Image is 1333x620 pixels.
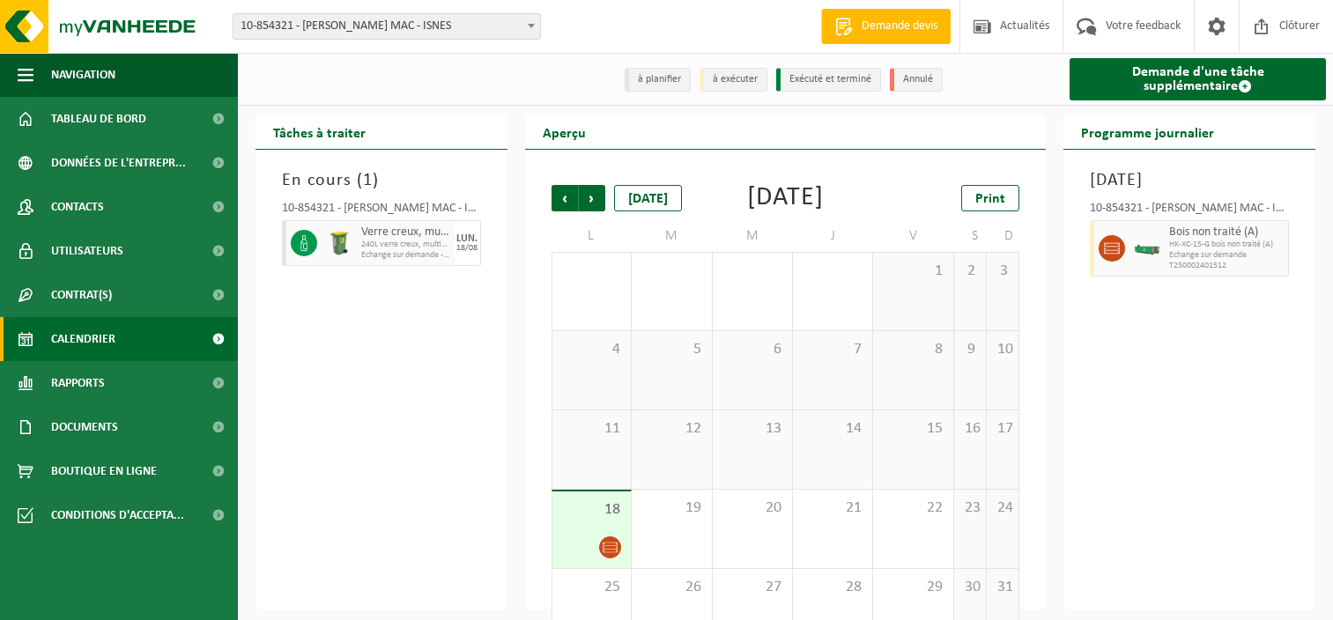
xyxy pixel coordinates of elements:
[882,262,944,281] span: 1
[963,340,977,359] span: 9
[713,220,793,252] td: M
[561,578,622,597] span: 25
[282,203,481,220] div: 10-854321 - [PERSON_NAME] MAC - ISNES
[873,220,953,252] td: V
[963,578,977,597] span: 30
[1090,167,1289,194] h3: [DATE]
[1090,203,1289,220] div: 10-854321 - [PERSON_NAME] MAC - ISNES
[722,578,783,597] span: 27
[51,141,186,185] span: Données de l'entrepr...
[561,419,622,439] span: 11
[282,167,481,194] h3: En cours ( )
[552,220,632,252] td: L
[525,114,604,149] h2: Aperçu
[890,68,943,92] li: Annulé
[51,185,104,229] span: Contacts
[641,419,702,439] span: 12
[361,250,450,261] span: Echange sur demande - passage dans une tournée fixe (traitement inclus)
[963,498,977,518] span: 23
[882,578,944,597] span: 29
[361,225,450,240] span: Verre creux, multicolore (ménager)
[561,340,622,359] span: 4
[975,192,1005,206] span: Print
[776,68,881,92] li: Exécuté et terminé
[579,185,605,211] span: Suivant
[361,240,450,250] span: 240L verre creux, multicolore (ménager)
[1063,114,1232,149] h2: Programme journalier
[722,419,783,439] span: 13
[51,449,157,493] span: Boutique en ligne
[632,220,712,252] td: M
[363,172,373,189] span: 1
[996,498,1010,518] span: 24
[996,578,1010,597] span: 31
[1169,240,1284,250] span: HK-XC-15-G bois non traité (A)
[255,114,383,149] h2: Tâches à traiter
[1169,225,1284,240] span: Bois non traité (A)
[882,340,944,359] span: 8
[233,14,540,39] span: 10-854321 - ELIA CRÉALYS MAC - ISNES
[802,419,863,439] span: 14
[552,185,578,211] span: Précédent
[456,244,478,253] div: 18/08
[857,18,942,35] span: Demande devis
[561,500,622,520] span: 18
[722,340,783,359] span: 6
[51,317,115,361] span: Calendrier
[821,9,951,44] a: Demande devis
[51,361,105,405] span: Rapports
[1169,261,1284,271] span: T250002401512
[793,220,873,252] td: J
[963,262,977,281] span: 2
[722,498,783,518] span: 20
[802,498,863,518] span: 21
[954,220,987,252] td: S
[456,233,478,244] div: LUN.
[802,340,863,359] span: 7
[882,498,944,518] span: 22
[996,419,1010,439] span: 17
[1070,58,1326,100] a: Demande d'une tâche supplémentaire
[641,340,702,359] span: 5
[996,340,1010,359] span: 10
[625,68,691,92] li: à planifier
[996,262,1010,281] span: 3
[1169,250,1284,261] span: Echange sur demande
[51,405,118,449] span: Documents
[641,578,702,597] span: 26
[641,498,702,518] span: 19
[700,68,767,92] li: à exécuter
[51,493,184,537] span: Conditions d'accepta...
[882,419,944,439] span: 15
[963,419,977,439] span: 16
[51,273,112,317] span: Contrat(s)
[747,185,824,211] div: [DATE]
[987,220,1019,252] td: D
[326,230,352,256] img: WB-0240-HPE-GN-50
[614,185,682,211] div: [DATE]
[1134,242,1160,255] img: HK-XC-15-GN-00
[51,53,115,97] span: Navigation
[961,185,1019,211] a: Print
[802,578,863,597] span: 28
[51,229,123,273] span: Utilisateurs
[51,97,146,141] span: Tableau de bord
[233,13,541,40] span: 10-854321 - ELIA CRÉALYS MAC - ISNES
